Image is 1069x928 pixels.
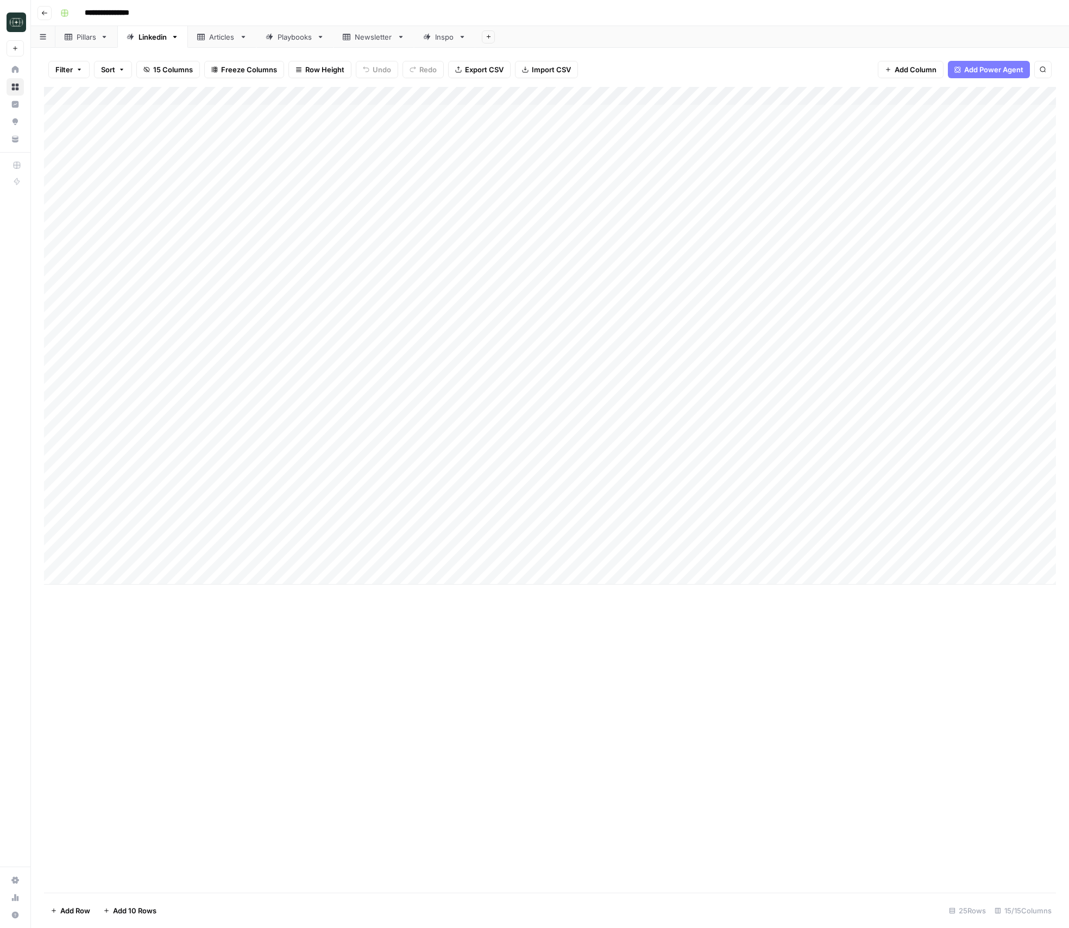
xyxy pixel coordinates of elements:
[532,64,571,75] span: Import CSV
[55,64,73,75] span: Filter
[256,26,334,48] a: Playbooks
[117,26,188,48] a: Linkedin
[97,902,163,919] button: Add 10 Rows
[7,9,24,36] button: Workspace: Catalyst
[878,61,944,78] button: Add Column
[945,902,990,919] div: 25 Rows
[305,64,344,75] span: Row Height
[60,905,90,916] span: Add Row
[7,61,24,78] a: Home
[355,32,393,42] div: Newsletter
[209,32,235,42] div: Articles
[7,871,24,889] a: Settings
[77,32,96,42] div: Pillars
[964,64,1023,75] span: Add Power Agent
[414,26,475,48] a: Inspo
[55,26,117,48] a: Pillars
[515,61,578,78] button: Import CSV
[356,61,398,78] button: Undo
[948,61,1030,78] button: Add Power Agent
[990,902,1056,919] div: 15/15 Columns
[188,26,256,48] a: Articles
[44,902,97,919] button: Add Row
[448,61,511,78] button: Export CSV
[221,64,277,75] span: Freeze Columns
[7,96,24,113] a: Insights
[204,61,284,78] button: Freeze Columns
[435,32,454,42] div: Inspo
[7,889,24,906] a: Usage
[136,61,200,78] button: 15 Columns
[278,32,312,42] div: Playbooks
[94,61,132,78] button: Sort
[139,32,167,42] div: Linkedin
[419,64,437,75] span: Redo
[7,12,26,32] img: Catalyst Logo
[334,26,414,48] a: Newsletter
[403,61,444,78] button: Redo
[7,130,24,148] a: Your Data
[7,113,24,130] a: Opportunities
[465,64,504,75] span: Export CSV
[373,64,391,75] span: Undo
[113,905,156,916] span: Add 10 Rows
[7,906,24,924] button: Help + Support
[288,61,351,78] button: Row Height
[48,61,90,78] button: Filter
[895,64,936,75] span: Add Column
[101,64,115,75] span: Sort
[153,64,193,75] span: 15 Columns
[7,78,24,96] a: Browse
